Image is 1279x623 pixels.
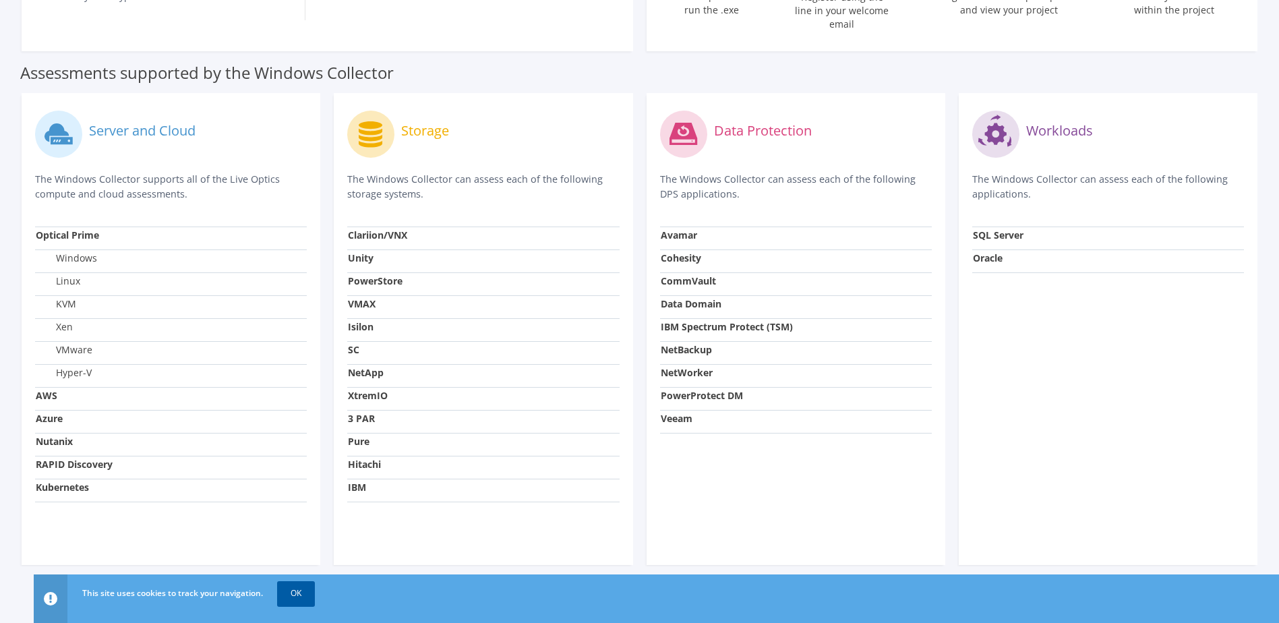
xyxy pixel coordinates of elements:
strong: Avamar [661,229,697,241]
strong: Pure [348,435,369,448]
label: VMware [36,343,92,357]
strong: Azure [36,412,63,425]
strong: Cohesity [661,251,701,264]
strong: Isilon [348,320,374,333]
strong: VMAX [348,297,376,310]
label: Workloads [1026,124,1093,138]
strong: XtremIO [348,389,388,402]
strong: Kubernetes [36,481,89,494]
strong: Veeam [661,412,692,425]
a: OK [277,581,315,605]
strong: Unity [348,251,374,264]
strong: PowerStore [348,274,403,287]
label: Linux [36,274,80,288]
label: Hyper-V [36,366,92,380]
strong: RAPID Discovery [36,458,113,471]
strong: IBM Spectrum Protect (TSM) [661,320,793,333]
strong: NetWorker [661,366,713,379]
strong: Nutanix [36,435,73,448]
label: KVM [36,297,76,311]
label: Windows [36,251,97,265]
label: Xen [36,320,73,334]
p: The Windows Collector can assess each of the following storage systems. [347,172,619,202]
strong: SC [348,343,359,356]
label: Data Protection [714,124,812,138]
strong: NetApp [348,366,384,379]
strong: 3 PAR [348,412,375,425]
strong: CommVault [661,274,716,287]
strong: IBM [348,481,366,494]
label: Server and Cloud [89,124,196,138]
strong: SQL Server [973,229,1023,241]
p: The Windows Collector can assess each of the following DPS applications. [660,172,932,202]
strong: AWS [36,389,57,402]
strong: NetBackup [661,343,712,356]
strong: Optical Prime [36,229,99,241]
p: The Windows Collector supports all of the Live Optics compute and cloud assessments. [35,172,307,202]
strong: Hitachi [348,458,381,471]
p: The Windows Collector can assess each of the following applications. [972,172,1244,202]
span: This site uses cookies to track your navigation. [82,587,263,599]
strong: Clariion/VNX [348,229,407,241]
label: Storage [401,124,449,138]
strong: Oracle [973,251,1003,264]
strong: PowerProtect DM [661,389,743,402]
label: Assessments supported by the Windows Collector [20,66,394,80]
strong: Data Domain [661,297,721,310]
